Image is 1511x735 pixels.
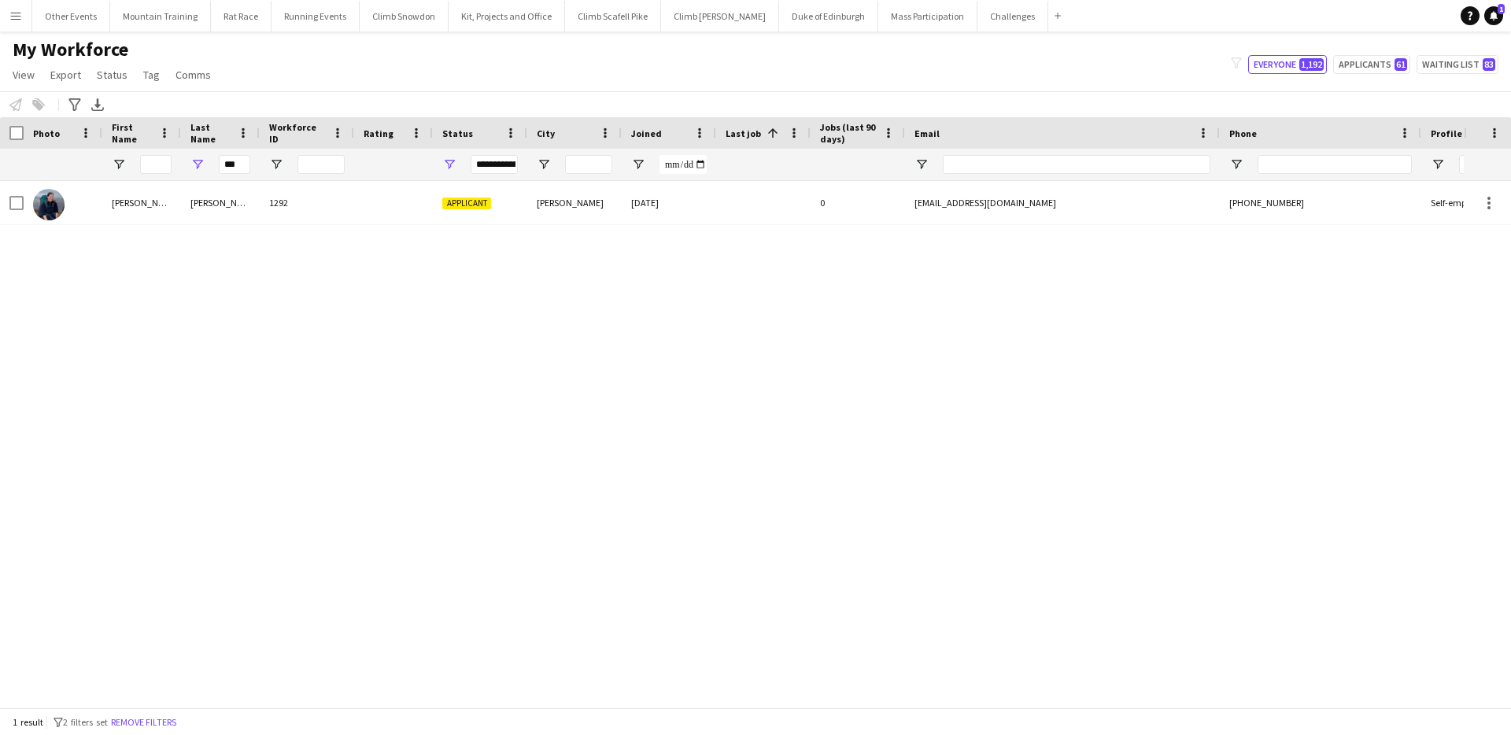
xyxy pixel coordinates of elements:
[102,181,181,224] div: [PERSON_NAME]
[1498,4,1505,14] span: 1
[661,1,779,31] button: Climb [PERSON_NAME]
[219,155,250,174] input: Last Name Filter Input
[1484,6,1503,25] a: 1
[33,127,60,139] span: Photo
[659,155,707,174] input: Joined Filter Input
[527,181,622,224] div: [PERSON_NAME]
[269,121,326,145] span: Workforce ID
[364,127,393,139] span: Rating
[726,127,761,139] span: Last job
[914,127,940,139] span: Email
[143,68,160,82] span: Tag
[32,1,110,31] button: Other Events
[1333,55,1410,74] button: Applicants61
[1258,155,1412,174] input: Phone Filter Input
[91,65,134,85] a: Status
[44,65,87,85] a: Export
[878,1,977,31] button: Mass Participation
[565,155,612,174] input: City Filter Input
[1229,157,1243,172] button: Open Filter Menu
[137,65,166,85] a: Tag
[181,181,260,224] div: [PERSON_NAME]
[914,157,929,172] button: Open Filter Menu
[631,157,645,172] button: Open Filter Menu
[297,155,345,174] input: Workforce ID Filter Input
[442,127,473,139] span: Status
[537,127,555,139] span: City
[820,121,877,145] span: Jobs (last 90 days)
[1431,157,1445,172] button: Open Filter Menu
[190,157,205,172] button: Open Filter Menu
[1483,58,1495,71] span: 83
[112,121,153,145] span: First Name
[622,181,716,224] div: [DATE]
[169,65,217,85] a: Comms
[190,121,231,145] span: Last Name
[63,716,108,728] span: 2 filters set
[565,1,661,31] button: Climb Scafell Pike
[905,181,1220,224] div: [EMAIL_ADDRESS][DOMAIN_NAME]
[1229,127,1257,139] span: Phone
[631,127,662,139] span: Joined
[442,198,491,209] span: Applicant
[97,68,127,82] span: Status
[65,95,84,114] app-action-btn: Advanced filters
[88,95,107,114] app-action-btn: Export XLSX
[449,1,565,31] button: Kit, Projects and Office
[977,1,1048,31] button: Challenges
[943,155,1210,174] input: Email Filter Input
[33,189,65,220] img: Anna Dewhurst
[110,1,211,31] button: Mountain Training
[1220,181,1421,224] div: [PHONE_NUMBER]
[442,157,456,172] button: Open Filter Menu
[175,68,211,82] span: Comms
[1248,55,1327,74] button: Everyone1,192
[269,157,283,172] button: Open Filter Menu
[1395,58,1407,71] span: 61
[13,38,128,61] span: My Workforce
[360,1,449,31] button: Climb Snowdon
[1299,58,1324,71] span: 1,192
[13,68,35,82] span: View
[50,68,81,82] span: Export
[6,65,41,85] a: View
[272,1,360,31] button: Running Events
[779,1,878,31] button: Duke of Edinburgh
[811,181,905,224] div: 0
[140,155,172,174] input: First Name Filter Input
[211,1,272,31] button: Rat Race
[1417,55,1498,74] button: Waiting list83
[112,157,126,172] button: Open Filter Menu
[537,157,551,172] button: Open Filter Menu
[108,714,179,731] button: Remove filters
[1431,127,1462,139] span: Profile
[260,181,354,224] div: 1292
